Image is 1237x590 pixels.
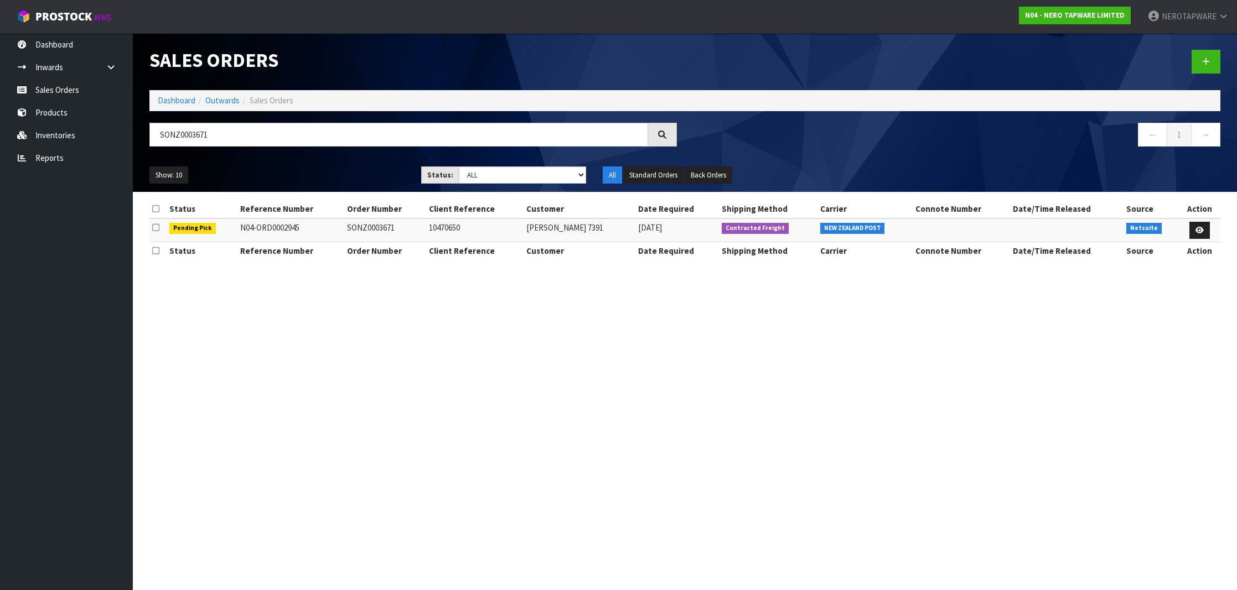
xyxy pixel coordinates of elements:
th: Order Number [344,200,426,218]
th: Carrier [817,242,913,260]
th: Source [1124,200,1179,218]
button: All [603,166,622,184]
strong: Status: [427,170,453,180]
th: Status [167,242,237,260]
button: Standard Orders [623,166,684,184]
button: Back Orders [685,166,732,184]
nav: Page navigation [693,123,1221,150]
th: Client Reference [426,200,524,218]
span: [DATE] [638,222,662,233]
td: N04-ORD0002945 [237,218,344,242]
th: Action [1179,242,1220,260]
th: Connote Number [913,200,1010,218]
th: Status [167,200,237,218]
a: → [1191,123,1220,147]
th: Action [1179,200,1220,218]
th: Customer [524,242,636,260]
a: ← [1138,123,1167,147]
span: Contracted Freight [722,223,789,234]
td: [PERSON_NAME] 7391 [524,218,636,242]
th: Connote Number [913,242,1010,260]
th: Order Number [344,242,426,260]
h1: Sales Orders [149,50,677,71]
th: Carrier [817,200,913,218]
th: Date Required [635,242,719,260]
a: Dashboard [158,95,195,106]
a: 1 [1167,123,1192,147]
th: Source [1124,242,1179,260]
strong: N04 - NERO TAPWARE LIMITED [1025,11,1125,20]
span: NEROTAPWARE [1162,11,1217,22]
th: Date Required [635,200,719,218]
button: Show: 10 [149,166,188,184]
span: ProStock [35,9,92,24]
th: Customer [524,200,636,218]
span: NEW ZEALAND POST [820,223,885,234]
th: Reference Number [237,200,344,218]
th: Shipping Method [719,200,817,218]
span: Netsuite [1126,223,1162,234]
small: WMS [94,12,111,23]
td: SONZ0003671 [344,218,426,242]
th: Reference Number [237,242,344,260]
span: Sales Orders [250,95,293,106]
th: Date/Time Released [1010,200,1124,218]
th: Client Reference [426,242,524,260]
td: 10470650 [426,218,524,242]
th: Date/Time Released [1010,242,1124,260]
input: Search sales orders [149,123,648,147]
th: Shipping Method [719,242,817,260]
span: Pending Pick [169,223,216,234]
img: cube-alt.png [17,9,30,23]
a: Outwards [205,95,240,106]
